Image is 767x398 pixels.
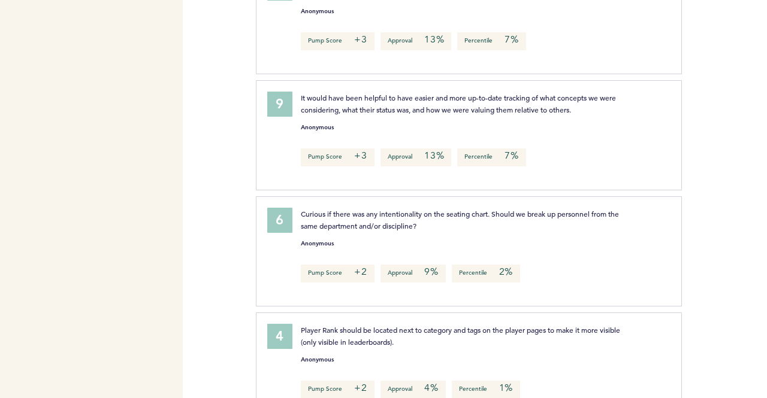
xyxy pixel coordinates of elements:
[381,32,451,50] p: Approval
[354,266,367,278] em: +2
[301,93,618,114] span: It would have been helpful to have easier and more up-to-date tracking of what concepts we were c...
[301,209,621,230] span: Curious if there was any intentionality on the seating chart. Should we break up personnel from t...
[381,265,446,282] p: Approval
[452,265,521,282] p: Percentile
[505,150,519,162] em: 7%
[381,148,451,166] p: Approval
[301,8,334,14] small: Anonymous
[301,241,334,247] small: Anonymous
[457,148,526,166] p: Percentile
[424,382,439,394] em: 4%
[424,150,444,162] em: 13%
[424,266,439,278] em: 9%
[301,357,334,363] small: Anonymous
[354,382,367,394] em: +2
[301,148,375,166] p: Pump Score
[424,34,444,45] em: 13%
[457,32,526,50] p: Percentile
[499,266,514,278] em: 2%
[505,34,519,45] em: 7%
[267,208,292,233] div: 6
[301,265,375,282] p: Pump Score
[267,324,292,349] div: 4
[301,124,334,130] small: Anonymous
[301,325,622,347] span: Player Rank should be located next to category and tags on the player pages to make it more visib...
[499,382,514,394] em: 1%
[301,32,375,50] p: Pump Score
[267,92,292,117] div: 9
[354,150,367,162] em: +3
[354,34,367,45] em: +3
